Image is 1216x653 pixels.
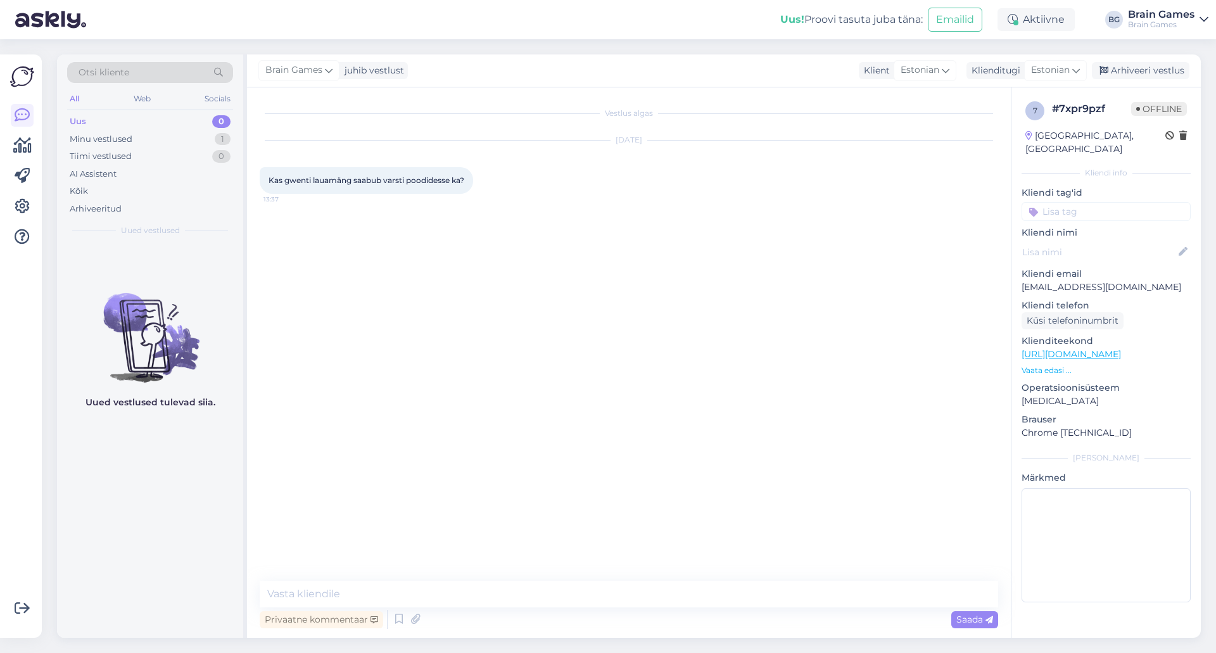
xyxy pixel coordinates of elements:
[1022,202,1191,221] input: Lisa tag
[1022,267,1191,281] p: Kliendi email
[859,64,890,77] div: Klient
[1022,471,1191,485] p: Märkmed
[1022,245,1176,259] input: Lisa nimi
[215,133,231,146] div: 1
[780,13,804,25] b: Uus!
[85,396,215,409] p: Uued vestlused tulevad siia.
[269,175,464,185] span: Kas gwenti lauamäng saabub varsti poodidesse ka?
[966,64,1020,77] div: Klienditugi
[1092,62,1189,79] div: Arhiveeri vestlus
[263,194,311,204] span: 13:37
[1022,186,1191,200] p: Kliendi tag'id
[1022,167,1191,179] div: Kliendi info
[1033,106,1037,115] span: 7
[1022,348,1121,360] a: [URL][DOMAIN_NAME]
[1128,10,1208,30] a: Brain GamesBrain Games
[1022,365,1191,376] p: Vaata edasi ...
[1022,381,1191,395] p: Operatsioonisüsteem
[260,611,383,628] div: Privaatne kommentaar
[956,614,993,625] span: Saada
[57,270,243,384] img: No chats
[1022,334,1191,348] p: Klienditeekond
[1022,281,1191,294] p: [EMAIL_ADDRESS][DOMAIN_NAME]
[202,91,233,107] div: Socials
[1022,312,1124,329] div: Küsi telefoninumbrit
[1022,426,1191,440] p: Chrome [TECHNICAL_ID]
[928,8,982,32] button: Emailid
[901,63,939,77] span: Estonian
[780,12,923,27] div: Proovi tasuta juba täna:
[1022,413,1191,426] p: Brauser
[339,64,404,77] div: juhib vestlust
[70,185,88,198] div: Kõik
[67,91,82,107] div: All
[131,91,153,107] div: Web
[10,65,34,89] img: Askly Logo
[212,115,231,128] div: 0
[1022,226,1191,239] p: Kliendi nimi
[265,63,322,77] span: Brain Games
[70,203,122,215] div: Arhiveeritud
[1022,452,1191,464] div: [PERSON_NAME]
[260,108,998,119] div: Vestlus algas
[1128,10,1194,20] div: Brain Games
[1025,129,1165,156] div: [GEOGRAPHIC_DATA], [GEOGRAPHIC_DATA]
[70,115,86,128] div: Uus
[260,134,998,146] div: [DATE]
[121,225,180,236] span: Uued vestlused
[1128,20,1194,30] div: Brain Games
[70,150,132,163] div: Tiimi vestlused
[70,168,117,181] div: AI Assistent
[1022,299,1191,312] p: Kliendi telefon
[212,150,231,163] div: 0
[70,133,132,146] div: Minu vestlused
[1022,395,1191,408] p: [MEDICAL_DATA]
[1131,102,1187,116] span: Offline
[79,66,129,79] span: Otsi kliente
[1031,63,1070,77] span: Estonian
[1052,101,1131,117] div: # 7xpr9pzf
[1105,11,1123,29] div: BG
[997,8,1075,31] div: Aktiivne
